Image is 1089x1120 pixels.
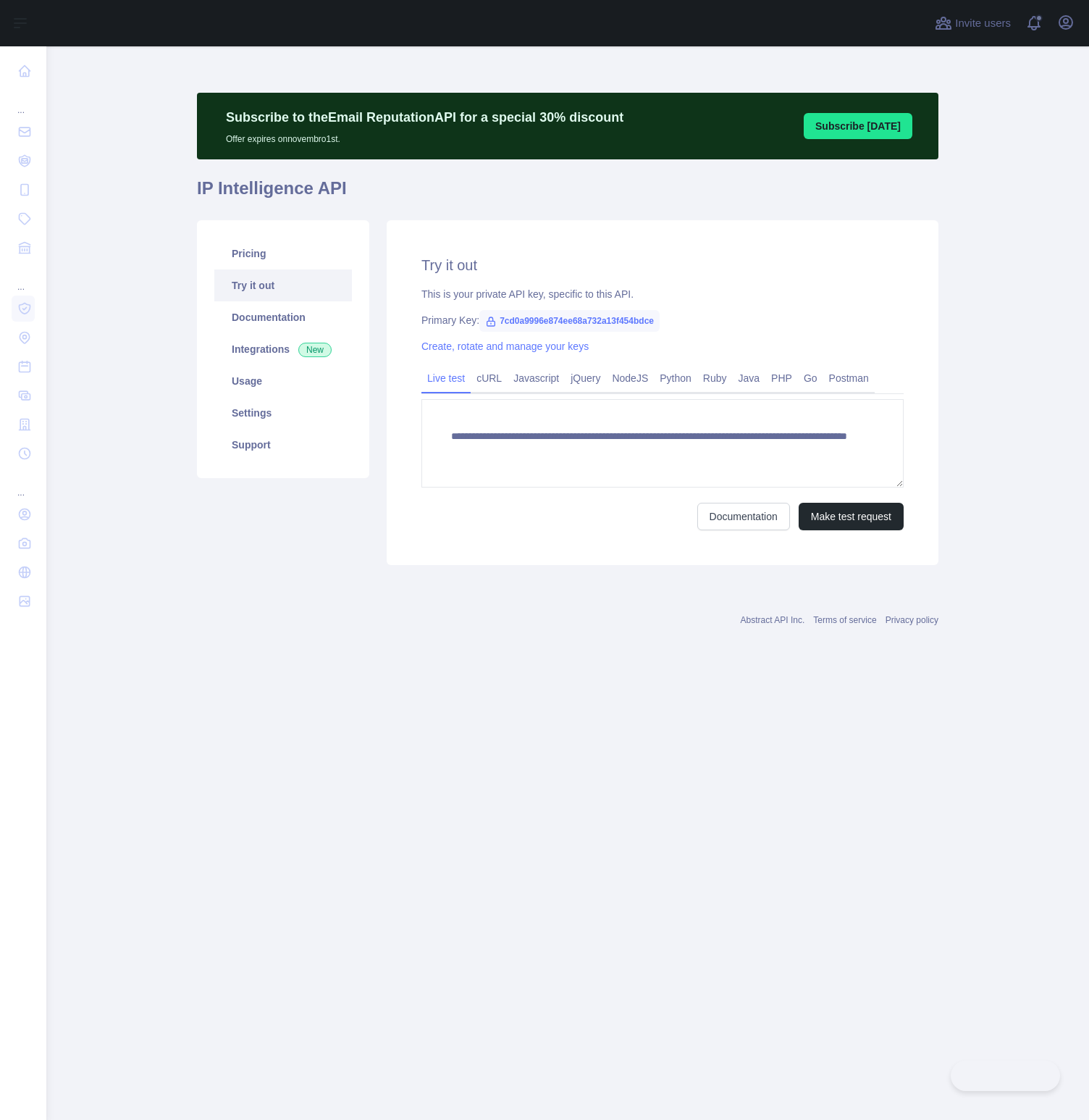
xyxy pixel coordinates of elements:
[799,503,904,530] button: Make test request
[12,264,35,293] div: ...
[226,107,623,128] p: Subscribe to the Email Reputation API for a special 30 % discount
[479,310,660,332] span: 7cd0a9996e874ee68a732a13f454bdce
[733,367,766,390] a: Java
[214,301,352,333] a: Documentation
[421,255,904,275] h2: Try it out
[214,333,352,365] a: Integrations New
[421,313,904,327] div: Primary Key:
[741,615,805,625] a: Abstract API Inc.
[932,12,1014,35] button: Invite users
[214,397,352,429] a: Settings
[298,343,332,357] span: New
[606,367,654,390] a: NodeJS
[214,365,352,397] a: Usage
[654,367,697,390] a: Python
[508,367,565,390] a: Javascript
[197,177,938,212] h1: IP Intelligence API
[798,367,823,390] a: Go
[226,128,623,145] p: Offer expires on novembro 1st.
[214,429,352,461] a: Support
[823,367,875,390] a: Postman
[697,503,790,530] a: Documentation
[886,615,938,625] a: Privacy policy
[804,113,912,139] button: Subscribe [DATE]
[951,1061,1060,1091] iframe: Toggle Customer Support
[421,340,589,352] a: Create, rotate and manage your keys
[813,615,876,625] a: Terms of service
[697,367,733,390] a: Ruby
[955,15,1011,32] span: Invite users
[421,287,904,301] div: This is your private API key, specific to this API.
[565,367,606,390] a: jQuery
[12,469,35,498] div: ...
[471,367,508,390] a: cURL
[214,269,352,301] a: Try it out
[421,367,471,390] a: Live test
[214,238,352,269] a: Pricing
[765,367,798,390] a: PHP
[12,87,35,116] div: ...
